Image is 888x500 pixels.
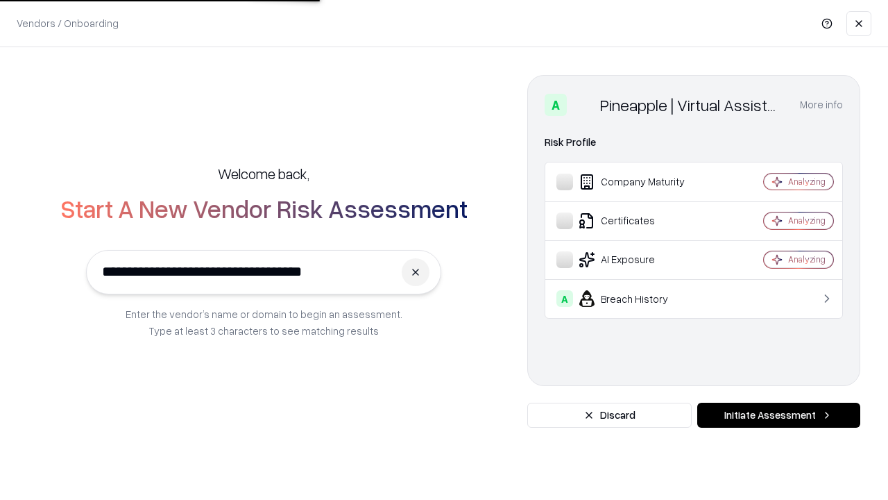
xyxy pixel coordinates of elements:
[600,94,783,116] div: Pineapple | Virtual Assistant Agency
[572,94,595,116] img: Pineapple | Virtual Assistant Agency
[545,134,843,151] div: Risk Profile
[556,212,722,229] div: Certificates
[60,194,468,222] h2: Start A New Vendor Risk Assessment
[556,174,722,190] div: Company Maturity
[697,403,860,428] button: Initiate Assessment
[126,306,402,339] p: Enter the vendor’s name or domain to begin an assessment. Type at least 3 characters to see match...
[545,94,567,116] div: A
[788,176,826,187] div: Analyzing
[556,251,722,268] div: AI Exposure
[17,16,119,31] p: Vendors / Onboarding
[218,164,309,183] h5: Welcome back,
[556,290,573,307] div: A
[527,403,692,428] button: Discard
[788,253,826,265] div: Analyzing
[556,290,722,307] div: Breach History
[800,92,843,117] button: More info
[788,215,826,226] div: Analyzing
